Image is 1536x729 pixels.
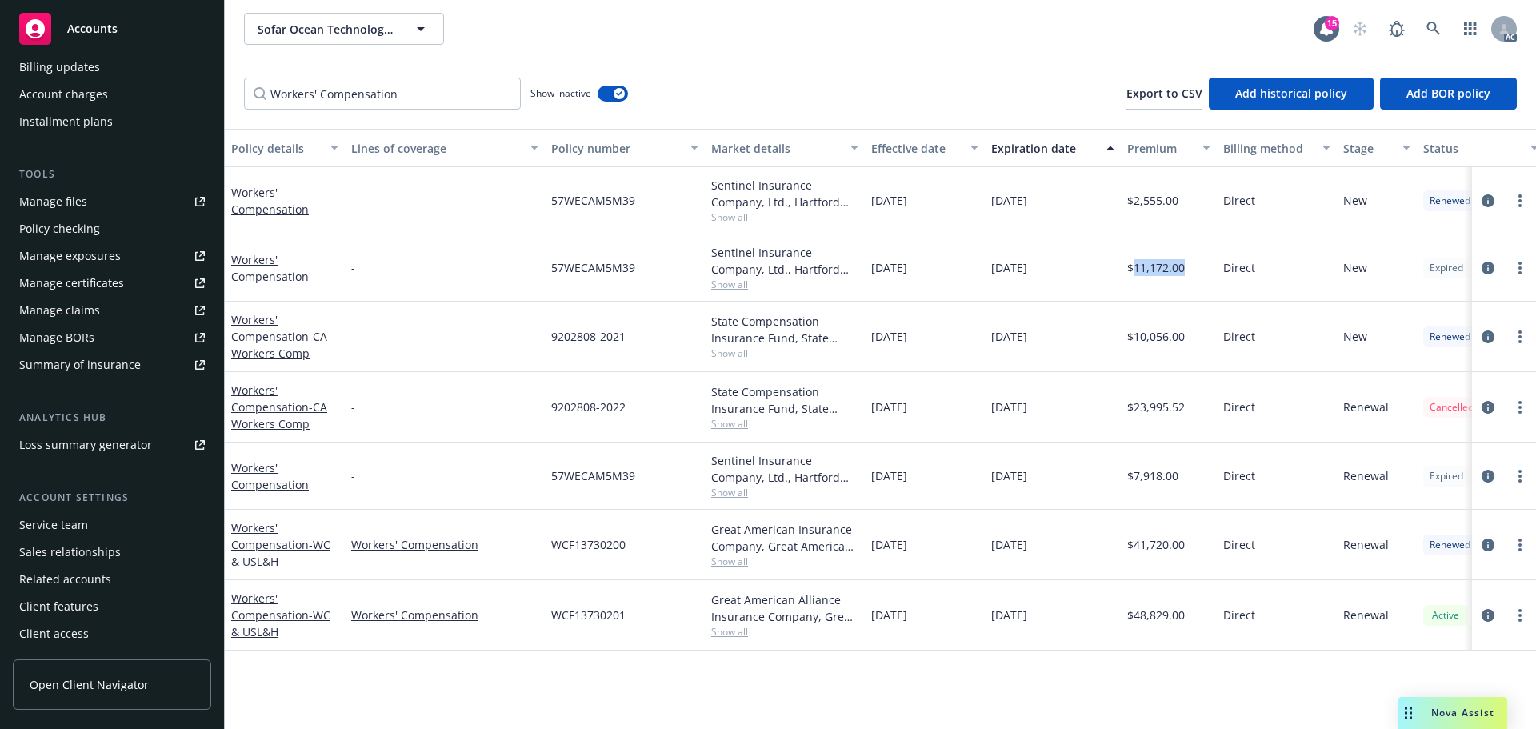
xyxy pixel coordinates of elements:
[351,192,355,209] span: -
[13,567,211,592] a: Related accounts
[351,467,355,484] span: -
[865,129,985,167] button: Effective date
[991,536,1027,553] span: [DATE]
[711,140,841,157] div: Market details
[231,537,330,569] span: - WC & USL&H
[1510,191,1530,210] a: more
[231,329,327,361] span: - CA Workers Comp
[351,607,538,623] a: Workers' Compensation
[19,432,152,458] div: Loss summary generator
[711,210,858,224] span: Show all
[1343,140,1393,157] div: Stage
[13,243,211,269] span: Manage exposures
[13,539,211,565] a: Sales relationships
[1478,398,1498,417] a: circleInformation
[711,486,858,499] span: Show all
[871,607,907,623] span: [DATE]
[1223,140,1313,157] div: Billing method
[19,82,108,107] div: Account charges
[1454,13,1486,45] a: Switch app
[1398,697,1418,729] div: Drag to move
[871,536,907,553] span: [DATE]
[991,399,1027,415] span: [DATE]
[1430,261,1463,275] span: Expired
[345,129,545,167] button: Lines of coverage
[30,676,149,693] span: Open Client Navigator
[711,383,858,417] div: State Compensation Insurance Fund, State Compensation Insurance Fund (SCIF)
[19,189,87,214] div: Manage files
[19,216,100,242] div: Policy checking
[1127,328,1185,345] span: $10,056.00
[231,399,327,431] span: - CA Workers Comp
[351,140,521,157] div: Lines of coverage
[711,244,858,278] div: Sentinel Insurance Company, Ltd., Hartford Insurance Group
[1343,192,1367,209] span: New
[13,109,211,134] a: Installment plans
[1337,129,1417,167] button: Stage
[1510,467,1530,486] a: more
[551,399,626,415] span: 9202808-2022
[231,252,309,284] a: Workers' Compensation
[231,591,330,639] a: Workers' Compensation
[1430,400,1474,415] span: Cancelled
[551,536,626,553] span: WCF13730200
[871,140,961,157] div: Effective date
[1430,330,1470,344] span: Renewed
[1478,258,1498,278] a: circleInformation
[1343,259,1367,276] span: New
[1510,258,1530,278] a: more
[19,594,98,619] div: Client features
[351,536,538,553] a: Workers' Compensation
[1223,607,1255,623] span: Direct
[13,216,211,242] a: Policy checking
[19,298,100,323] div: Manage claims
[551,259,635,276] span: 57WECAM5M39
[711,346,858,360] span: Show all
[13,270,211,296] a: Manage certificates
[13,189,211,214] a: Manage files
[871,259,907,276] span: [DATE]
[991,328,1027,345] span: [DATE]
[705,129,865,167] button: Market details
[991,467,1027,484] span: [DATE]
[551,192,635,209] span: 57WECAM5M39
[1127,399,1185,415] span: $23,995.52
[1478,327,1498,346] a: circleInformation
[13,298,211,323] a: Manage claims
[231,520,330,569] a: Workers' Compensation
[711,278,858,291] span: Show all
[13,6,211,51] a: Accounts
[551,467,635,484] span: 57WECAM5M39
[1478,467,1498,486] a: circleInformation
[545,129,705,167] button: Policy number
[711,625,858,639] span: Show all
[351,259,355,276] span: -
[1430,469,1463,483] span: Expired
[351,328,355,345] span: -
[1126,78,1202,110] button: Export to CSV
[19,539,121,565] div: Sales relationships
[19,109,113,134] div: Installment plans
[13,621,211,647] a: Client access
[19,352,141,378] div: Summary of insurance
[244,13,444,45] button: Sofar Ocean Technologies, Inc.
[1127,192,1178,209] span: $2,555.00
[1127,607,1185,623] span: $48,829.00
[711,555,858,568] span: Show all
[351,399,355,415] span: -
[551,140,681,157] div: Policy number
[1217,129,1337,167] button: Billing method
[1343,536,1389,553] span: Renewal
[19,621,89,647] div: Client access
[711,177,858,210] div: Sentinel Insurance Company, Ltd., Hartford Insurance Group
[13,352,211,378] a: Summary of insurance
[13,512,211,538] a: Service team
[530,86,591,100] span: Show inactive
[1510,327,1530,346] a: more
[991,259,1027,276] span: [DATE]
[871,467,907,484] span: [DATE]
[985,129,1121,167] button: Expiration date
[13,82,211,107] a: Account charges
[19,325,94,350] div: Manage BORs
[19,512,88,538] div: Service team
